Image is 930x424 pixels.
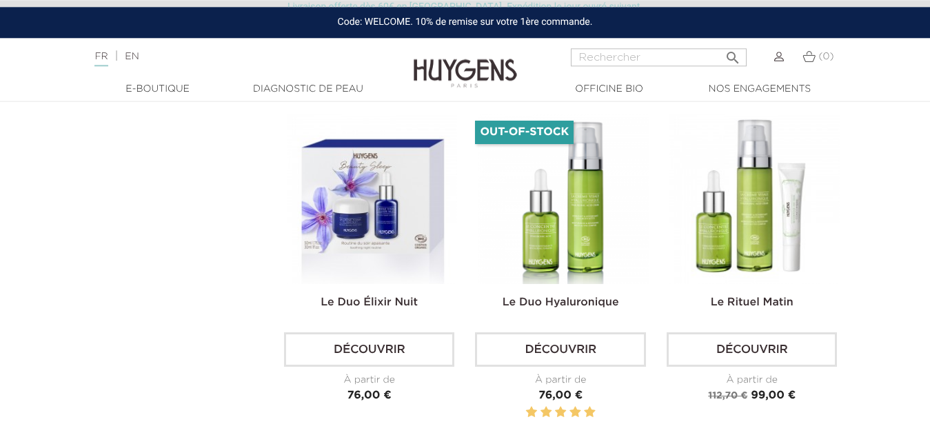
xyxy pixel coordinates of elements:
[478,114,648,284] img: Le Duo Hyaluronique
[125,52,139,61] a: EN
[669,114,840,284] img: Le Rituel Matin
[538,390,583,401] span: 76,00 €
[89,82,227,97] a: E-Boutique
[475,373,645,387] div: À partir de
[667,373,837,387] div: À partir de
[321,297,418,308] a: Le Duo Élixir Nuit
[540,82,678,97] a: Officine Bio
[475,121,574,144] li: Out-of-Stock
[720,44,745,63] button: 
[287,114,457,284] img: Le Duo Élixir Nuit
[711,297,793,308] a: Le Rituel Matin
[708,391,747,401] span: 112,70 €
[569,404,580,421] label: 4
[94,52,108,66] a: FR
[540,404,552,421] label: 2
[239,82,377,97] a: Diagnostic de peau
[584,404,595,421] label: 5
[503,297,619,308] a: Le Duo Hyaluronique
[475,332,645,367] a: Découvrir
[725,46,741,62] i: 
[284,332,454,367] a: Découvrir
[819,52,834,61] span: (0)
[414,37,517,90] img: Huygens
[347,390,392,401] span: 76,00 €
[751,390,796,401] span: 99,00 €
[555,404,566,421] label: 3
[526,404,537,421] label: 1
[667,332,837,367] a: Découvrir
[691,82,829,97] a: Nos engagements
[571,48,747,66] input: Rechercher
[284,373,454,387] div: À partir de
[88,48,377,65] div: |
